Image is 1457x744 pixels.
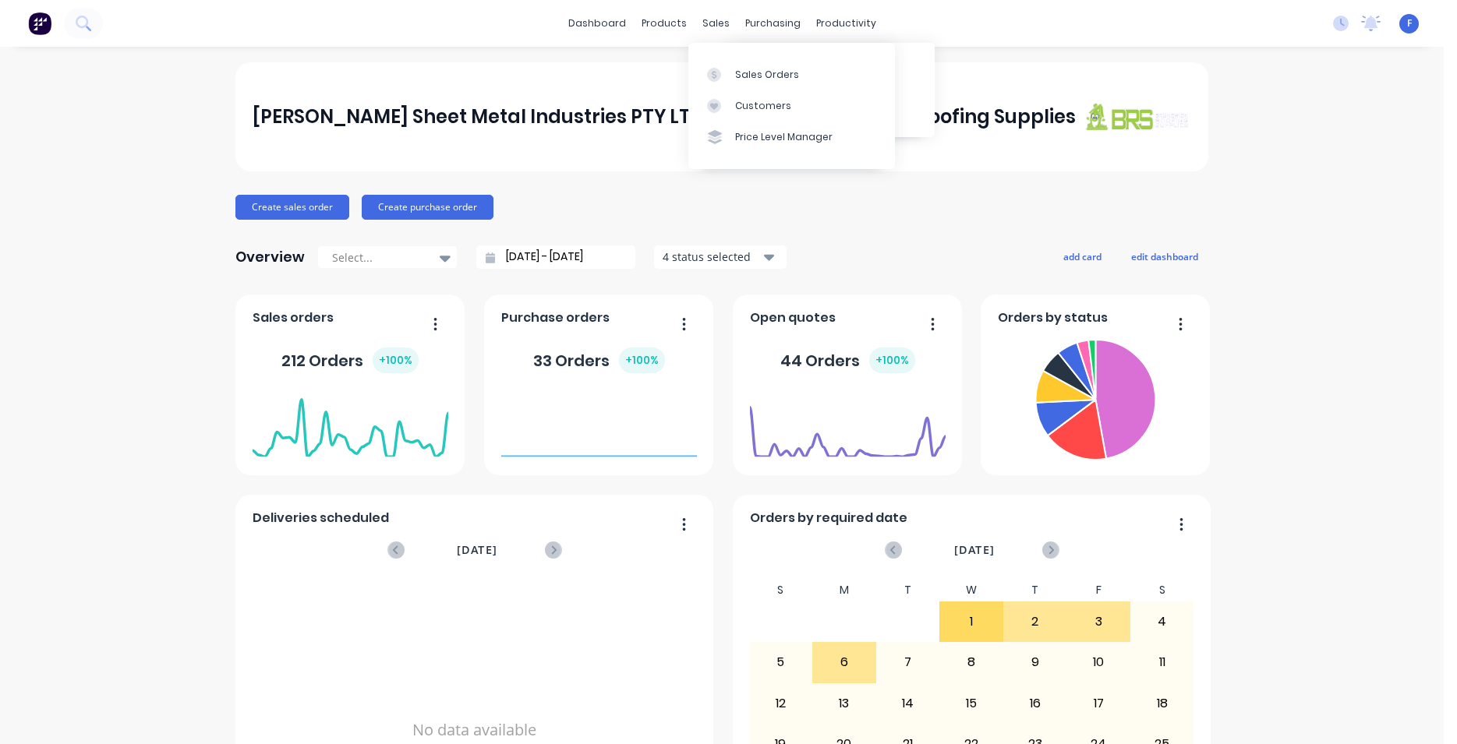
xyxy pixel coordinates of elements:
a: dashboard [561,12,634,35]
div: sales [695,12,737,35]
div: products [634,12,695,35]
div: 6 [813,643,875,682]
div: 212 Orders [281,347,419,373]
div: 5 [750,643,812,682]
a: Price Level Manager [688,122,895,153]
div: 4 status selected [663,249,761,265]
div: Sales Orders [735,68,799,82]
div: 14 [877,684,939,723]
div: 4 [1131,602,1194,641]
div: 8 [940,643,1003,682]
div: 13 [813,684,875,723]
div: M [812,579,876,601]
div: 15 [940,684,1003,723]
div: S [749,579,813,601]
span: Sales orders [253,309,334,327]
div: [PERSON_NAME] Sheet Metal Industries PTY LTD trading as Brunswick Roofing Supplies [253,101,1076,132]
div: productivity [808,12,884,35]
img: J A Sheet Metal Industries PTY LTD trading as Brunswick Roofing Supplies [1082,102,1191,131]
span: [DATE] [954,541,995,559]
span: Purchase orders [501,309,610,327]
div: 10 [1067,643,1130,682]
div: Customers [735,99,791,113]
div: + 100 % [619,347,665,373]
div: F [1066,579,1130,601]
button: Create sales order [235,195,349,220]
div: 33 Orders [533,347,665,373]
span: Orders by status [998,309,1108,327]
div: 9 [1004,643,1066,682]
div: 16 [1004,684,1066,723]
button: edit dashboard [1121,246,1208,266]
div: 2 [1004,602,1066,641]
a: Sales Orders [688,58,895,90]
div: 12 [750,684,812,723]
button: add card [1053,246,1112,266]
div: + 100 % [373,347,419,373]
div: 1 [940,602,1003,641]
div: Price Level Manager [735,130,833,144]
img: Factory [28,12,51,35]
div: + 100 % [869,347,915,373]
div: 44 Orders [780,347,915,373]
a: Customers [688,90,895,122]
span: F [1407,16,1412,30]
div: T [876,579,940,601]
button: 4 status selected [654,245,787,269]
div: W [939,579,1003,601]
button: Create purchase order [362,195,493,220]
div: purchasing [737,12,808,35]
div: Overview [235,242,305,273]
span: [DATE] [457,541,497,559]
div: S [1130,579,1194,601]
div: 7 [877,643,939,682]
div: 17 [1067,684,1130,723]
div: 11 [1131,643,1194,682]
span: Open quotes [750,309,836,327]
div: T [1003,579,1067,601]
div: 18 [1131,684,1194,723]
div: 3 [1067,602,1130,641]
